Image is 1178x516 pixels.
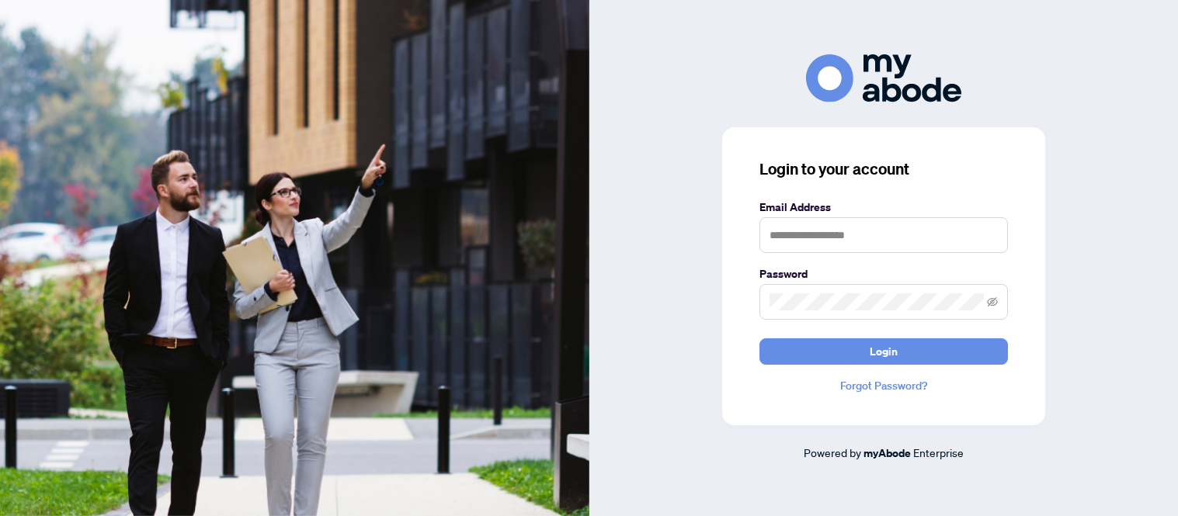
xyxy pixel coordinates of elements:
span: Login [870,339,898,364]
a: myAbode [864,445,911,462]
a: Forgot Password? [759,377,1008,394]
img: ma-logo [806,54,961,102]
span: eye-invisible [987,296,998,307]
span: Enterprise [913,445,964,459]
button: Login [759,338,1008,365]
h3: Login to your account [759,158,1008,180]
span: Powered by [804,445,861,459]
label: Email Address [759,199,1008,216]
label: Password [759,265,1008,282]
